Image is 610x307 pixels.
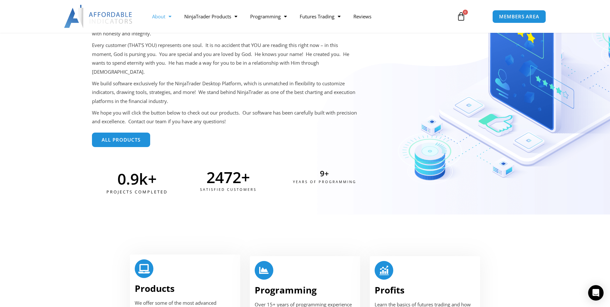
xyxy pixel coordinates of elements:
a: Programming [255,284,317,296]
div: Satisfied Customers [184,185,273,194]
a: 0 [447,7,475,26]
span: MEMBERS AREA [499,14,539,19]
span: 2472 [206,170,241,185]
a: Programming [244,9,293,24]
a: Reviews [347,9,378,24]
a: About [146,9,178,24]
p: We build software exclusively for the NinjaTrader Desktop Platform, which is unmatched in flexibi... [92,79,357,106]
a: MEMBERS AREA [492,10,546,23]
span: 0 [463,10,468,15]
span: 0.9 [117,171,139,187]
span: k+ [139,171,182,187]
a: Products [135,282,175,294]
a: All Products [92,133,150,147]
div: Projects Completed [92,187,182,197]
p: Every customer (THAT’S YOU) represents one soul. It is no accident that YOU are reading this righ... [92,41,357,77]
nav: Menu [146,9,449,24]
span: All Products [102,137,141,142]
a: NinjaTrader Products [178,9,244,24]
img: LogoAI | Affordable Indicators – NinjaTrader [64,5,133,28]
span: + [241,170,273,185]
span: + [324,170,383,177]
div: Open Intercom Messenger [588,285,604,301]
p: We hope you will click the button below to check out our products. Our software has been carefull... [92,108,357,126]
div: Years of programming [266,177,383,186]
span: 9 [320,170,324,177]
a: Profits [375,284,405,296]
a: Futures Trading [293,9,347,24]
